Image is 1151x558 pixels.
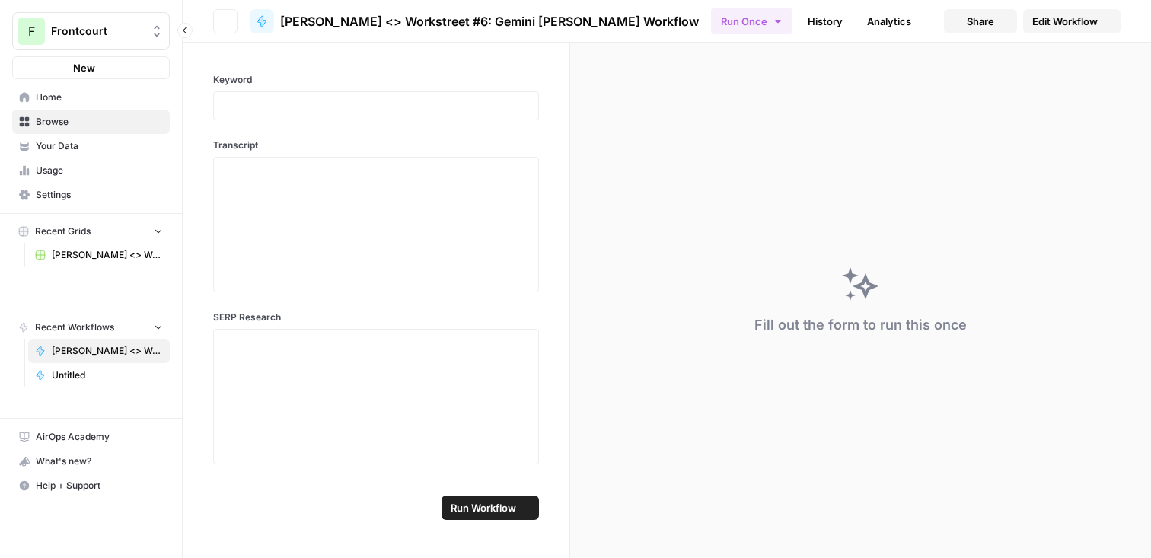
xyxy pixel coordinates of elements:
[35,320,114,334] span: Recent Workflows
[12,158,170,183] a: Usage
[51,24,143,39] span: Frontcourt
[944,9,1017,33] button: Share
[28,363,170,387] a: Untitled
[12,183,170,207] a: Settings
[754,314,967,336] div: Fill out the form to run this once
[799,9,852,33] a: History
[213,139,539,152] label: Transcript
[967,14,994,29] span: Share
[36,139,163,153] span: Your Data
[36,115,163,129] span: Browse
[28,339,170,363] a: [PERSON_NAME] <> Workstreet #6: Gemini [PERSON_NAME] Workflow
[451,500,516,515] span: Run Workflow
[36,91,163,104] span: Home
[858,9,920,33] a: Analytics
[36,430,163,444] span: AirOps Academy
[12,56,170,79] button: New
[12,85,170,110] a: Home
[12,110,170,134] a: Browse
[926,9,989,33] a: Integrate
[250,9,699,33] a: [PERSON_NAME] <> Workstreet #6: Gemini [PERSON_NAME] Workflow
[35,225,91,238] span: Recent Grids
[711,8,792,34] button: Run Once
[12,425,170,449] a: AirOps Academy
[12,134,170,158] a: Your Data
[52,248,163,262] span: [PERSON_NAME] <> Workstreet #4: Gemini Custom Workflow (SERP Analysis + Transcript + Custom Prompt)
[36,188,163,202] span: Settings
[73,60,95,75] span: New
[1023,9,1121,33] a: Edit Workflow
[280,12,699,30] span: [PERSON_NAME] <> Workstreet #6: Gemini [PERSON_NAME] Workflow
[36,479,163,493] span: Help + Support
[442,496,539,520] button: Run Workflow
[12,474,170,498] button: Help + Support
[28,22,35,40] span: F
[13,450,169,473] div: What's new?
[1032,14,1098,29] span: Edit Workflow
[12,12,170,50] button: Workspace: Frontcourt
[213,311,539,324] label: SERP Research
[36,164,163,177] span: Usage
[12,449,170,474] button: What's new?
[28,243,170,267] a: [PERSON_NAME] <> Workstreet #4: Gemini Custom Workflow (SERP Analysis + Transcript + Custom Prompt)
[52,368,163,382] span: Untitled
[12,220,170,243] button: Recent Grids
[12,316,170,339] button: Recent Workflows
[213,73,539,87] label: Keyword
[52,344,163,358] span: [PERSON_NAME] <> Workstreet #6: Gemini [PERSON_NAME] Workflow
